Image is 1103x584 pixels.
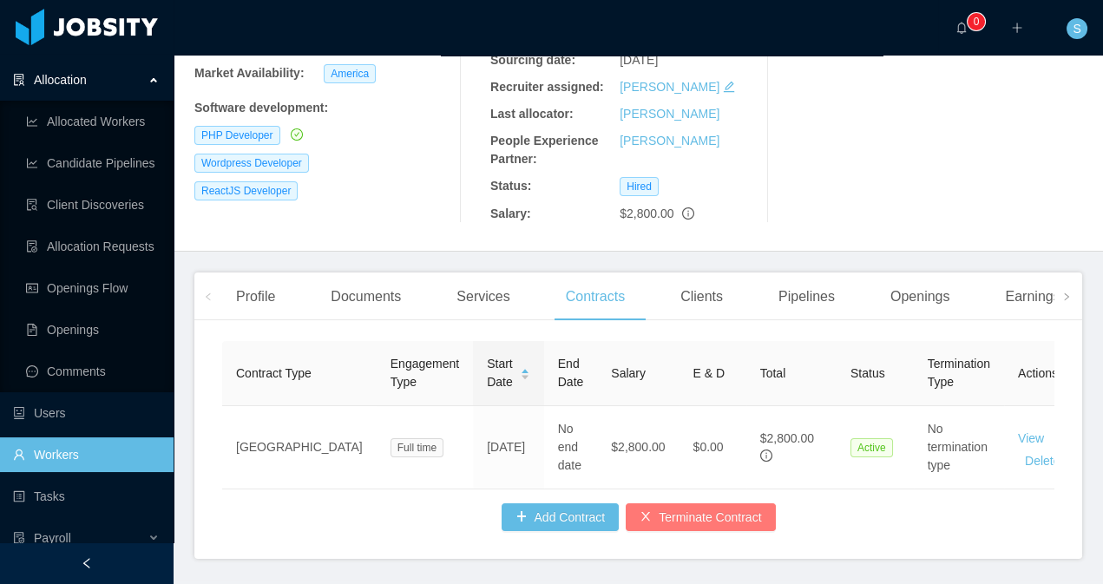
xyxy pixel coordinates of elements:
a: View [1018,431,1044,445]
span: Actions [1018,366,1058,380]
a: icon: check-circle [287,128,303,141]
i: icon: left [204,292,213,301]
span: $2,800.00 [760,431,814,445]
span: Engagement Type [391,357,459,389]
span: Full time [391,438,443,457]
b: Software development : [194,101,328,115]
span: ReactJS Developer [194,181,298,200]
span: America [324,64,376,83]
span: Salary [611,366,646,380]
div: Services [443,272,523,321]
a: [PERSON_NAME] [620,134,719,148]
a: icon: line-chartAllocated Workers [26,104,160,139]
span: Wordpress Developer [194,154,309,173]
a: icon: line-chartCandidate Pipelines [26,146,160,180]
button: icon: plusAdd Contract [502,503,620,531]
b: Market Availability: [194,66,305,80]
div: Documents [317,272,415,321]
b: People Experience Partner: [490,134,599,166]
div: Clients [666,272,737,321]
i: icon: bell [955,22,968,34]
div: Profile [222,272,289,321]
span: [DATE] [620,53,658,67]
span: $0.00 [693,440,724,454]
a: icon: userWorkers [13,437,160,472]
div: Openings [876,272,964,321]
td: [DATE] [473,406,544,489]
sup: 0 [968,13,985,30]
td: No end date [544,406,598,489]
b: Status: [490,179,531,193]
b: Last allocator: [490,107,574,121]
div: Sort [520,366,530,378]
i: icon: caret-down [520,373,529,378]
span: Payroll [34,531,71,545]
a: icon: profileTasks [13,479,160,514]
i: icon: caret-up [520,366,529,371]
a: icon: file-textOpenings [26,312,160,347]
i: icon: check-circle [291,128,303,141]
span: Status [850,366,885,380]
div: Pipelines [765,272,849,321]
button: icon: closeTerminate Contract [626,503,775,531]
a: icon: file-searchClient Discoveries [26,187,160,222]
a: [PERSON_NAME] [620,80,719,94]
span: Start Date [487,355,513,391]
span: Contract Type [236,366,312,380]
span: $2,800.00 [620,207,673,220]
a: [PERSON_NAME] [620,107,719,121]
span: info-circle [682,207,694,220]
td: No termination type [914,406,1004,489]
span: PHP Developer [194,126,280,145]
a: icon: idcardOpenings Flow [26,271,160,305]
span: Allocation [34,73,87,87]
span: info-circle [760,449,772,462]
i: icon: file-protect [13,532,25,544]
a: icon: file-doneAllocation Requests [26,229,160,264]
span: End Date [558,357,584,389]
i: icon: right [1062,292,1071,301]
div: Contracts [552,272,639,321]
i: icon: solution [13,74,25,86]
i: icon: edit [723,81,735,93]
a: Delete [1025,454,1060,468]
span: Total [760,366,786,380]
span: S [1073,18,1080,39]
button: Edit [1044,424,1100,452]
span: Termination Type [928,357,990,389]
i: icon: plus [1011,22,1023,34]
span: Active [850,438,893,457]
b: Sourcing date: [490,53,575,67]
span: Hired [620,177,659,196]
b: Salary: [490,207,531,220]
td: [GEOGRAPHIC_DATA] [222,406,377,489]
a: icon: robotUsers [13,396,160,430]
span: $2,800.00 [611,440,665,454]
span: E & D [693,366,725,380]
a: icon: messageComments [26,354,160,389]
b: Recruiter assigned: [490,80,604,94]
